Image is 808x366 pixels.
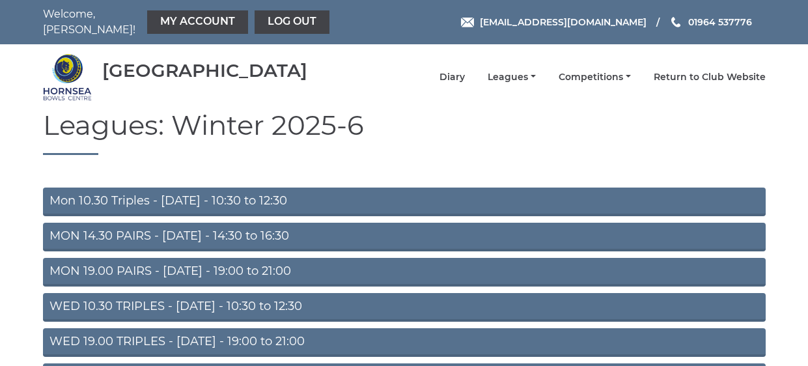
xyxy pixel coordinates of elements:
[43,258,766,287] a: MON 19.00 PAIRS - [DATE] - 19:00 to 21:00
[439,71,465,83] a: Diary
[43,110,766,155] h1: Leagues: Winter 2025-6
[43,223,766,251] a: MON 14.30 PAIRS - [DATE] - 14:30 to 16:30
[559,71,631,83] a: Competitions
[688,16,752,28] span: 01964 537776
[43,188,766,216] a: Mon 10.30 Triples - [DATE] - 10:30 to 12:30
[488,71,536,83] a: Leagues
[43,293,766,322] a: WED 10.30 TRIPLES - [DATE] - 10:30 to 12:30
[147,10,248,34] a: My Account
[461,15,647,29] a: Email [EMAIL_ADDRESS][DOMAIN_NAME]
[43,53,92,102] img: Hornsea Bowls Centre
[480,16,647,28] span: [EMAIL_ADDRESS][DOMAIN_NAME]
[461,18,474,27] img: Email
[671,17,680,27] img: Phone us
[255,10,329,34] a: Log out
[102,61,307,81] div: [GEOGRAPHIC_DATA]
[43,7,333,38] nav: Welcome, [PERSON_NAME]!
[43,328,766,357] a: WED 19.00 TRIPLES - [DATE] - 19:00 to 21:00
[654,71,766,83] a: Return to Club Website
[669,15,752,29] a: Phone us 01964 537776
